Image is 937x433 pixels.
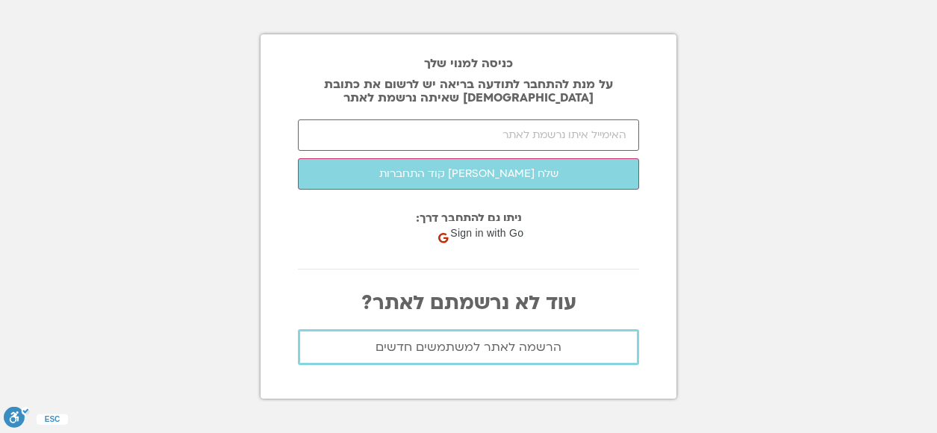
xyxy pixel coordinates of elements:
[444,225,551,241] span: Sign in with Google
[298,119,639,151] input: האימייל איתו נרשמת לאתר
[298,78,639,105] p: על מנת להתחבר לתודעה בריאה יש לרשום את כתובת [DEMOGRAPHIC_DATA] שאיתה נרשמת לאתר
[298,329,639,365] a: הרשמה לאתר למשתמשים חדשים
[435,218,580,248] div: Sign in with Google
[298,292,639,314] p: עוד לא נרשמתם לאתר?
[298,57,639,70] h2: כניסה למנוי שלך
[376,340,561,354] span: הרשמה לאתר למשתמשים חדשים
[298,158,639,190] button: שלח [PERSON_NAME] קוד התחברות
